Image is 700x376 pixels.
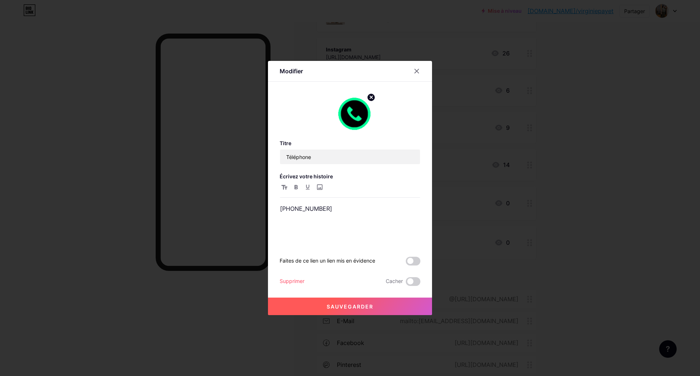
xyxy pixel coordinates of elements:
[280,67,303,75] font: Modifier
[280,278,304,284] font: Supprimer
[280,173,333,179] font: Écrivez votre histoire
[268,298,432,315] button: Sauvegarder
[280,203,420,214] p: [PHONE_NUMBER]
[280,140,291,146] font: Titre
[386,278,403,284] font: Cacher
[337,96,372,131] img: lien_vignette
[327,303,373,310] font: Sauvegarder
[280,257,375,264] font: Faites de ce lien un lien mis en évidence
[280,150,420,164] input: Titre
